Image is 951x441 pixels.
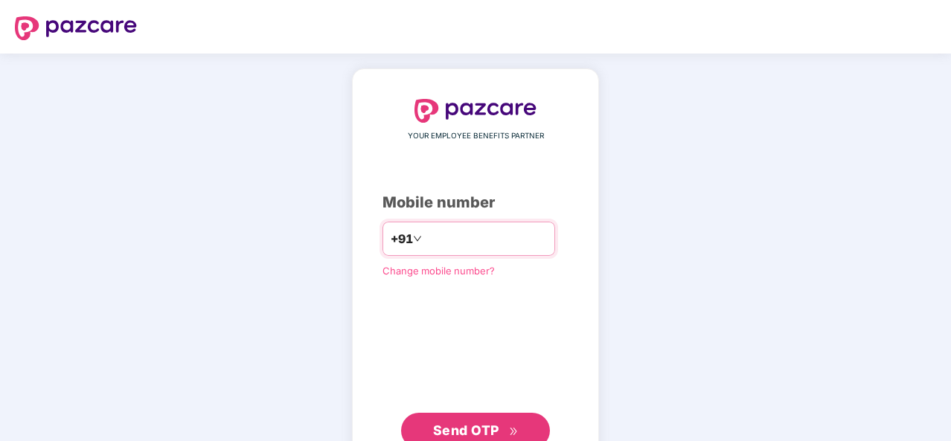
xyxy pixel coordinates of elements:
img: logo [414,99,537,123]
div: Mobile number [382,191,569,214]
a: Change mobile number? [382,265,495,277]
span: down [413,234,422,243]
img: logo [15,16,137,40]
span: +91 [391,230,413,248]
span: Send OTP [433,422,499,438]
span: double-right [509,427,519,437]
span: YOUR EMPLOYEE BENEFITS PARTNER [408,130,544,142]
